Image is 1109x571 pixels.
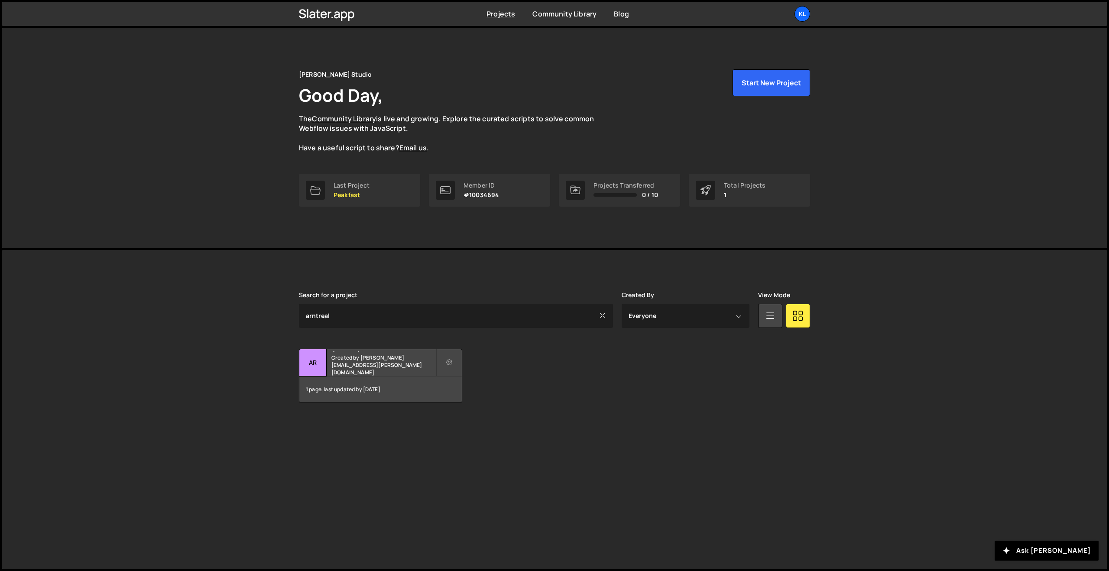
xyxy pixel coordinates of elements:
[334,191,370,198] p: Peakfast
[464,191,499,198] p: #10034694
[614,9,629,19] a: Blog
[758,292,790,298] label: View Mode
[299,292,357,298] label: Search for a project
[299,69,372,80] div: [PERSON_NAME] Studio
[486,9,515,19] a: Projects
[331,349,436,352] h2: Arntreal
[299,83,383,107] h1: Good Day,
[299,114,611,153] p: The is live and growing. Explore the curated scripts to solve common Webflow issues with JavaScri...
[299,349,327,376] div: Ar
[995,541,1099,561] button: Ask [PERSON_NAME]
[794,6,810,22] a: Kl
[299,349,462,403] a: Ar Arntreal Created by [PERSON_NAME][EMAIL_ADDRESS][PERSON_NAME][DOMAIN_NAME] 1 page, last update...
[724,182,765,189] div: Total Projects
[331,354,436,376] small: Created by [PERSON_NAME][EMAIL_ADDRESS][PERSON_NAME][DOMAIN_NAME]
[299,304,613,328] input: Type your project...
[399,143,427,152] a: Email us
[642,191,658,198] span: 0 / 10
[334,182,370,189] div: Last Project
[622,292,655,298] label: Created By
[299,174,420,207] a: Last Project Peakfast
[724,191,765,198] p: 1
[464,182,499,189] div: Member ID
[532,9,597,19] a: Community Library
[312,114,376,123] a: Community Library
[593,182,658,189] div: Projects Transferred
[733,69,810,96] button: Start New Project
[299,376,462,402] div: 1 page, last updated by [DATE]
